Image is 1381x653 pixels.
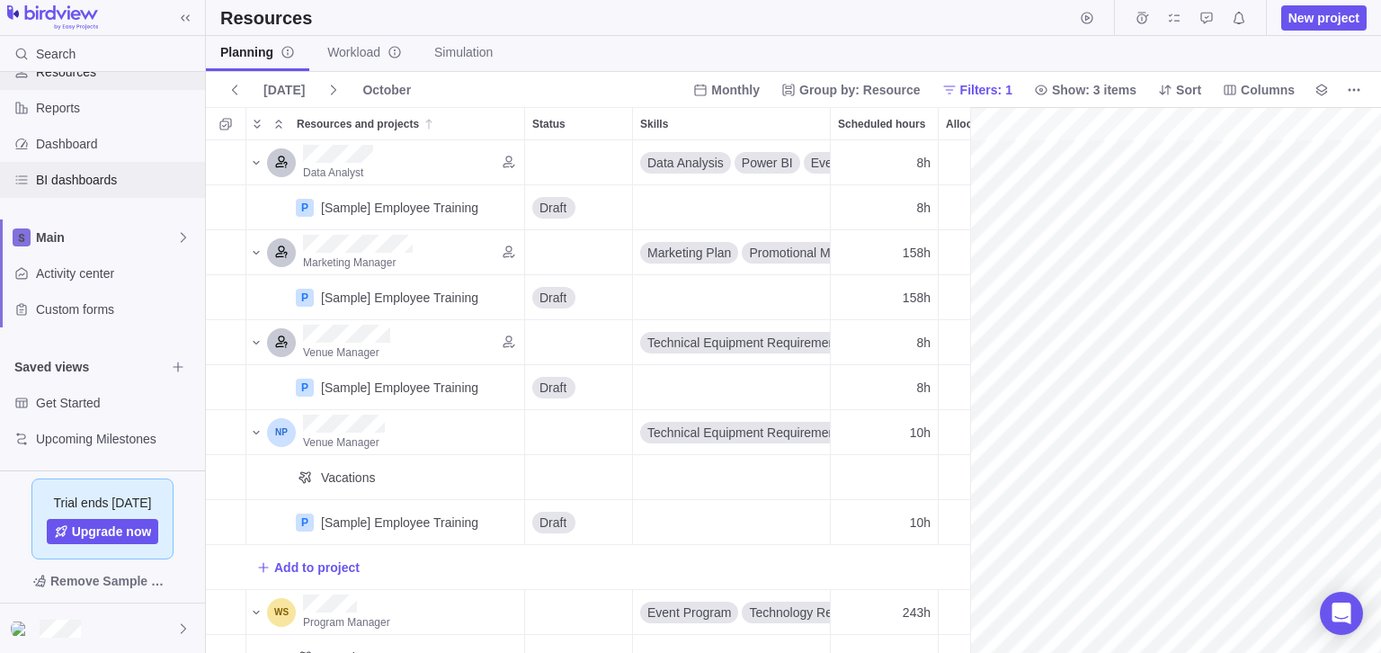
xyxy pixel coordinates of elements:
[525,455,633,500] div: Status
[939,275,1047,319] div: 704h
[831,320,939,365] div: Scheduled hours
[50,570,173,592] span: Remove Sample Data
[831,410,938,454] div: 10h
[831,108,938,139] div: Scheduled hours
[281,45,295,59] svg: info-description
[939,230,1047,274] div: 704h
[633,455,831,500] div: Skills
[916,379,931,397] span: 8h
[831,275,938,319] div: 158h
[36,135,198,153] span: Dashboard
[633,410,831,455] div: Skills
[1052,81,1136,99] span: Show: 3 items
[939,455,1047,500] div: Allocated hours
[220,5,312,31] h2: Resources
[831,500,938,544] div: 10h
[831,230,939,275] div: Scheduled hours
[47,519,159,544] a: Upgrade now
[296,199,314,217] div: P
[831,275,939,320] div: Scheduled hours
[297,115,419,133] span: Resources and projects
[290,108,524,139] div: Resources and projects
[647,604,731,622] span: Event Program
[811,154,963,172] span: Event Performance Metrics
[916,154,931,172] span: 8h
[831,500,939,545] div: Scheduled hours
[256,555,360,580] span: Add to project
[525,590,633,635] div: Status
[1341,77,1367,103] span: More actions
[268,112,290,137] span: Collapse
[206,545,1047,590] div: Add New
[831,185,938,229] div: 8h
[36,394,198,412] span: Get Started
[1216,77,1302,103] span: Columns
[303,433,379,451] a: Venue Manager
[296,289,314,307] div: P
[1129,5,1154,31] span: Time logs
[1129,13,1154,28] a: Time logs
[647,334,845,352] span: Technical Equipment Requirements
[799,81,921,99] span: Group by: Resource
[36,45,76,63] span: Search
[831,230,938,274] div: 158h
[647,244,731,262] span: Marketing Plan
[939,590,1047,635] div: Allocated hours
[939,410,1047,454] div: 17h 36m
[749,604,923,622] span: Technology Requirements Plan
[742,154,793,172] span: Power BI
[539,289,566,307] span: Draft
[1162,13,1187,28] a: My assignments
[14,358,165,376] span: Saved views
[303,346,379,359] span: Venue Manager
[939,365,1047,409] div: 144h
[11,622,32,636] img: Show
[910,424,931,442] span: 10h
[939,500,1047,544] div: 17h 36m
[303,613,390,631] a: Program Manager
[831,140,939,185] div: Scheduled hours
[496,149,521,174] span: Find candidates
[303,163,363,181] a: Data Analyst
[296,514,314,532] div: P
[246,112,268,137] span: Expand
[633,365,831,410] div: Skills
[303,256,396,269] span: Marketing Manager
[647,154,724,172] span: Data Analysis
[36,300,198,318] span: Custom forms
[246,590,525,635] div: Resources and projects
[206,140,970,653] div: grid
[939,185,1047,230] div: Allocated hours
[1194,5,1219,31] span: Approval requests
[36,430,198,448] span: Upcoming Milestones
[910,514,931,532] span: 10h
[321,469,375,487] span: Vacations
[246,365,525,410] div: Resources and projects
[388,45,402,59] svg: info-description
[36,264,198,282] span: Activity center
[246,410,525,455] div: Resources and projects
[831,365,938,409] div: 8h
[939,230,1047,275] div: Allocated hours
[1281,5,1367,31] span: New project
[263,81,305,99] span: [DATE]
[633,320,831,365] div: Skills
[313,36,416,71] a: Workloadinfo-description
[935,77,1020,103] span: Filters: 1
[831,590,938,634] div: 243h
[321,514,478,532] div: [Sample] Employee Training
[939,590,1047,634] div: 1460h
[420,36,507,71] a: Simulation
[321,199,478,217] div: [Sample] Employee Training
[267,598,296,627] div: Will Salah
[831,455,939,500] div: Scheduled hours
[54,494,152,512] span: Trial ends [DATE]
[633,108,830,139] div: Skills
[1320,592,1363,635] div: Open Intercom Messenger
[165,354,191,380] span: Browse views
[903,604,931,622] span: 243h
[14,567,191,595] span: Remove Sample Data
[303,166,363,179] span: Data Analyst
[939,320,1047,365] div: Allocated hours
[321,289,478,307] div: [Sample] Employee Training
